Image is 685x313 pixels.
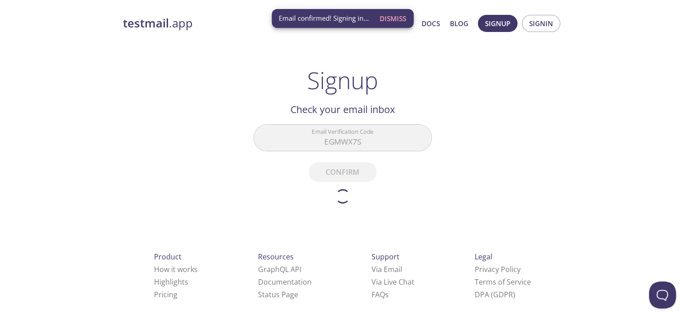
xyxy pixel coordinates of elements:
[123,15,169,31] strong: testmail
[385,290,389,299] span: s
[380,13,406,24] span: Dismiss
[475,290,515,299] a: DPA (GDPR)
[422,18,440,29] a: Docs
[450,18,468,29] a: Blog
[123,16,335,31] a: testmail.app
[258,264,301,274] a: GraphQL API
[372,277,414,287] a: Via Live Chat
[254,102,432,117] h2: Check your email inbox
[475,252,492,262] span: Legal
[376,10,410,27] button: Dismiss
[258,290,298,299] a: Status Page
[649,281,676,308] iframe: Help Scout Beacon - Open
[529,18,553,29] span: Signin
[475,264,521,274] a: Privacy Policy
[258,277,312,287] a: Documentation
[475,277,531,287] a: Terms of Service
[154,264,198,274] a: How it works
[372,264,402,274] a: Via Email
[307,67,378,94] h1: Signup
[258,252,294,262] span: Resources
[478,15,517,32] button: Signup
[279,14,369,23] span: Email confirmed! Signing in...
[522,15,560,32] button: Signin
[154,277,188,287] a: Highlights
[485,18,510,29] span: Signup
[154,290,177,299] a: Pricing
[372,252,399,262] span: Support
[372,290,389,299] a: FAQ
[154,252,181,262] span: Product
